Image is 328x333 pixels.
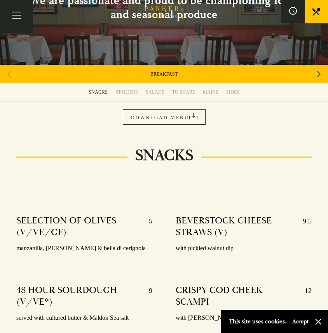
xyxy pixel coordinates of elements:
a: SIDES [222,83,243,101]
p: manzanilla, [PERSON_NAME] & bella di cerignola [16,243,152,254]
div: SNACKS [89,89,108,95]
h4: CRISPY COD CHEEK SCAMPI [176,284,297,308]
h2: SNACKS [127,146,201,165]
a: SALADS [142,83,168,101]
p: 12 [297,284,312,308]
div: STARTERS [115,89,138,95]
p: with pickled walnut dip [176,243,312,254]
p: 9 [141,284,152,308]
a: MAINS [199,83,222,101]
a: TO SHARE [168,83,199,101]
h4: BEVERSTOCK CHEESE STRAWS (V) [176,215,295,238]
a: STARTERS [112,83,142,101]
p: 9.5 [295,215,312,238]
h4: SELECTION OF OLIVES (V/VE/GF) [16,215,141,238]
a: SNACKS [85,83,112,101]
div: SIDES [226,89,239,95]
p: This site uses cookies. [229,316,286,327]
button: Close and accept [314,318,322,326]
a: BREAKFAST [150,71,178,77]
div: MAINS [203,89,218,95]
a: DOWNLOAD MENU [123,109,206,125]
p: with [PERSON_NAME] [176,312,312,324]
h4: 48 HOUR SOURDOUGH (V/VE*) [16,284,141,308]
p: 5 [141,215,152,238]
p: served with cultured butter & Maldon Sea salt [16,312,152,324]
div: Next slide [314,66,324,83]
div: SALADS [146,89,164,95]
button: Accept [292,318,309,325]
div: TO SHARE [172,89,195,95]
